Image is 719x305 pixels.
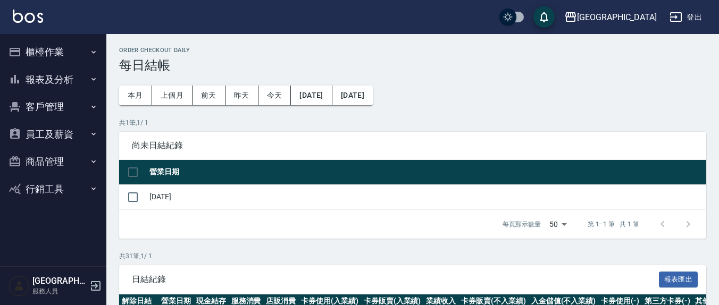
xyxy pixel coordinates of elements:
button: 今天 [258,86,291,105]
button: 櫃檯作業 [4,38,102,66]
button: 行銷工具 [4,175,102,203]
p: 服務人員 [32,286,87,296]
img: Logo [13,10,43,23]
button: 本月 [119,86,152,105]
div: [GEOGRAPHIC_DATA] [577,11,657,24]
a: 報表匯出 [659,274,698,284]
button: 商品管理 [4,148,102,175]
button: 上個月 [152,86,193,105]
p: 共 31 筆, 1 / 1 [119,251,706,261]
div: 50 [545,210,571,239]
button: 報表及分析 [4,66,102,94]
h2: Order checkout daily [119,47,706,54]
p: 第 1–1 筆 共 1 筆 [588,219,639,229]
h3: 每日結帳 [119,58,706,73]
button: 登出 [665,7,706,27]
p: 每頁顯示數量 [503,219,541,229]
th: 營業日期 [147,160,706,185]
button: 昨天 [225,86,258,105]
button: [DATE] [332,86,373,105]
button: save [533,6,555,28]
span: 日結紀錄 [132,274,659,285]
img: Person [9,275,30,296]
button: [GEOGRAPHIC_DATA] [560,6,661,28]
button: 報表匯出 [659,272,698,288]
span: 尚未日結紀錄 [132,140,693,151]
button: 員工及薪資 [4,121,102,148]
h5: [GEOGRAPHIC_DATA] [32,276,87,286]
button: 客戶管理 [4,93,102,121]
button: [DATE] [291,86,332,105]
button: 前天 [193,86,225,105]
td: [DATE] [147,184,706,209]
p: 共 1 筆, 1 / 1 [119,118,706,128]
